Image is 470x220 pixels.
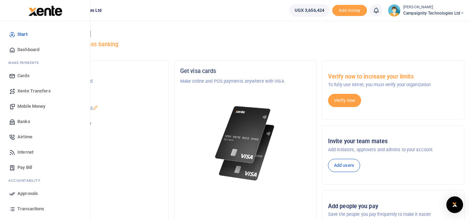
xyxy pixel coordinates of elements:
[332,7,367,13] a: Add money
[328,138,459,145] h5: Invite your team mates
[17,190,38,197] span: Approvals
[32,78,163,85] p: Campaignity Technologies Ltd
[17,31,27,38] span: Start
[287,4,332,17] li: Wallet ballance
[328,211,459,218] p: Save the people you pay frequently to make it easier
[6,83,85,99] a: Xente Transfers
[17,164,32,171] span: Pay Bill
[332,5,367,16] span: Add money
[17,118,30,125] span: Banks
[29,6,62,16] img: logo-large
[328,146,459,153] p: Add initiators, approvers and admins to your account
[328,159,360,172] a: Add users
[32,120,163,127] p: Your current account balance
[388,4,400,17] img: profile-user
[6,129,85,145] a: Airtime
[17,88,51,95] span: Xente Transfers
[32,105,163,112] p: Campaignity Technologies Ltd
[17,133,32,140] span: Airtime
[6,114,85,129] a: Banks
[6,57,85,68] li: M
[403,10,464,16] span: Campaignity Technologies Ltd
[6,186,85,201] a: Approvals
[12,60,39,65] span: ake Payments
[180,78,311,85] p: Make online and POS payments anywhere with VISA
[32,95,163,101] h5: Account
[6,42,85,57] a: Dashboard
[289,4,329,17] a: UGX 3,656,424
[328,73,459,80] h5: Verify now to increase your limits
[32,68,163,75] h5: Organization
[17,72,30,79] span: Cards
[213,101,278,185] img: xente-_physical_cards.png
[6,160,85,175] a: Pay Bill
[328,203,459,210] h5: Add people you pay
[32,129,163,136] h5: UGX 3,656,424
[26,30,464,38] h4: Hello [PERSON_NAME]
[403,5,464,10] small: [PERSON_NAME]
[17,205,44,212] span: Transactions
[28,8,62,13] a: logo-small logo-large logo-large
[180,68,311,75] h5: Get visa cards
[295,7,324,14] span: UGX 3,656,424
[6,99,85,114] a: Mobile Money
[446,196,463,213] div: Open Intercom Messenger
[6,27,85,42] a: Start
[332,5,367,16] li: Toup your wallet
[17,103,45,110] span: Mobile Money
[388,4,464,17] a: profile-user [PERSON_NAME] Campaignity Technologies Ltd
[328,94,361,107] a: Verify now
[6,175,85,186] li: Ac
[6,145,85,160] a: Internet
[17,46,39,53] span: Dashboard
[6,68,85,83] a: Cards
[17,149,33,156] span: Internet
[6,201,85,217] a: Transactions
[26,41,464,48] h5: Welcome to better business banking
[14,178,40,183] span: countability
[328,81,459,88] p: To fully use Xente, you must verify your organization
